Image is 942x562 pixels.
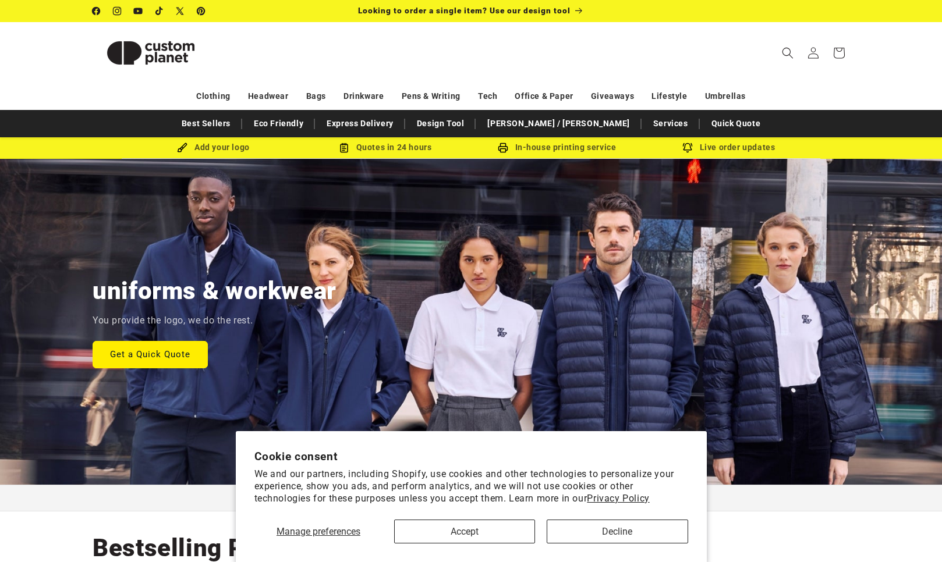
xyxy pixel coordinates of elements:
img: In-house printing [498,143,508,153]
a: Pens & Writing [402,86,461,106]
div: Add your logo [128,140,299,155]
a: Giveaways [591,86,634,106]
a: Express Delivery [321,113,399,134]
a: Privacy Policy [587,493,649,504]
a: Office & Paper [515,86,573,106]
img: Custom Planet [93,27,209,79]
button: Decline [547,520,688,543]
p: We and our partners, including Shopify, use cookies and other technologies to personalize your ex... [254,468,688,504]
a: Tech [478,86,497,106]
button: Accept [394,520,535,543]
a: Drinkware [343,86,384,106]
div: In-house printing service [471,140,643,155]
a: Umbrellas [705,86,746,106]
span: Manage preferences [277,526,360,537]
a: Bags [306,86,326,106]
a: Services [647,113,694,134]
img: Order Updates Icon [339,143,349,153]
div: Quotes in 24 hours [299,140,471,155]
a: Quick Quote [706,113,767,134]
span: Looking to order a single item? Use our design tool [358,6,571,15]
iframe: Chat Widget [884,506,942,562]
a: Get a Quick Quote [93,340,208,368]
p: You provide the logo, we do the rest. [93,312,253,329]
div: Live order updates [643,140,814,155]
a: Eco Friendly [248,113,309,134]
a: Best Sellers [176,113,236,134]
img: Brush Icon [177,143,187,153]
button: Manage preferences [254,520,383,543]
a: Lifestyle [651,86,687,106]
a: Clothing [196,86,231,106]
h2: uniforms & workwear [93,275,337,307]
a: Headwear [248,86,289,106]
img: Order updates [682,143,693,153]
a: Design Tool [411,113,470,134]
summary: Search [775,40,801,66]
h2: Cookie consent [254,450,688,463]
a: [PERSON_NAME] / [PERSON_NAME] [481,113,635,134]
a: Custom Planet [88,22,214,83]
